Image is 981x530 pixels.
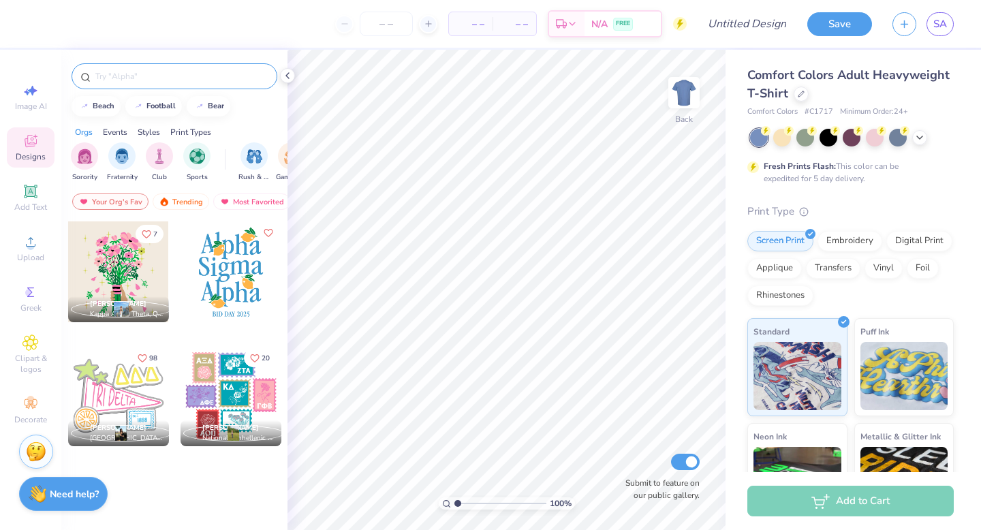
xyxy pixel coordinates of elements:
[860,447,948,515] img: Metallic & Glitter Ink
[202,433,276,443] span: National Panhellenic Conference, [GEOGRAPHIC_DATA]
[90,423,146,433] span: [PERSON_NAME]
[183,142,211,183] div: filter for Sports
[71,142,98,183] div: filter for Sorority
[72,96,121,116] button: beach
[360,12,413,36] input: – –
[14,202,47,213] span: Add Text
[840,106,908,118] span: Minimum Order: 24 +
[93,102,114,110] div: beach
[50,488,99,501] strong: Need help?
[159,197,170,206] img: trending.gif
[550,497,572,510] span: 100 %
[747,204,954,219] div: Print Type
[753,324,790,339] span: Standard
[90,309,163,319] span: Kappa Alpha Theta, Quinnipiac University
[107,172,138,183] span: Fraternity
[276,172,307,183] span: Game Day
[886,231,952,251] div: Digital Print
[501,17,528,31] span: – –
[860,342,948,410] img: Puff Ink
[747,67,950,102] span: Comfort Colors Adult Heavyweight T-Shirt
[138,126,160,138] div: Styles
[72,193,149,210] div: Your Org's Fav
[457,17,484,31] span: – –
[153,193,209,210] div: Trending
[244,349,276,367] button: Like
[183,142,211,183] button: filter button
[17,252,44,263] span: Upload
[747,285,813,306] div: Rhinestones
[260,225,277,241] button: Like
[114,149,129,164] img: Fraternity Image
[697,10,797,37] input: Untitled Design
[75,126,93,138] div: Orgs
[238,142,270,183] div: filter for Rush & Bid
[20,302,42,313] span: Greek
[187,96,230,116] button: bear
[72,172,97,183] span: Sorority
[133,102,144,110] img: trend_line.gif
[153,231,157,238] span: 7
[146,142,173,183] div: filter for Club
[219,197,230,206] img: most_fav.gif
[238,172,270,183] span: Rush & Bid
[136,225,163,243] button: Like
[753,447,841,515] img: Neon Ink
[90,433,163,443] span: [GEOGRAPHIC_DATA], [GEOGRAPHIC_DATA][US_STATE]
[107,142,138,183] div: filter for Fraternity
[16,151,46,162] span: Designs
[747,106,798,118] span: Comfort Colors
[146,142,173,183] button: filter button
[753,342,841,410] img: Standard
[860,324,889,339] span: Puff Ink
[860,429,941,443] span: Metallic & Glitter Ink
[15,101,47,112] span: Image AI
[146,102,176,110] div: football
[131,349,163,367] button: Like
[194,102,205,110] img: trend_line.gif
[149,355,157,362] span: 98
[276,142,307,183] div: filter for Game Day
[865,258,903,279] div: Vinyl
[152,172,167,183] span: Club
[170,126,211,138] div: Print Types
[616,19,630,29] span: FREE
[103,126,127,138] div: Events
[71,142,98,183] button: filter button
[79,102,90,110] img: trend_line.gif
[805,106,833,118] span: # C1717
[187,172,208,183] span: Sports
[125,96,182,116] button: football
[764,161,836,172] strong: Fresh Prints Flash:
[926,12,954,36] a: SA
[764,160,931,185] div: This color can be expedited for 5 day delivery.
[933,16,947,32] span: SA
[807,12,872,36] button: Save
[14,414,47,425] span: Decorate
[670,79,698,106] img: Back
[94,69,268,83] input: Try "Alpha"
[77,149,93,164] img: Sorority Image
[213,193,290,210] div: Most Favorited
[618,477,700,501] label: Submit to feature on our public gallery.
[107,142,138,183] button: filter button
[202,423,259,433] span: [PERSON_NAME]
[675,113,693,125] div: Back
[276,142,307,183] button: filter button
[747,231,813,251] div: Screen Print
[284,149,300,164] img: Game Day Image
[189,149,205,164] img: Sports Image
[247,149,262,164] img: Rush & Bid Image
[152,149,167,164] img: Club Image
[262,355,270,362] span: 20
[591,17,608,31] span: N/A
[806,258,860,279] div: Transfers
[817,231,882,251] div: Embroidery
[90,299,146,309] span: [PERSON_NAME]
[208,102,224,110] div: bear
[753,429,787,443] span: Neon Ink
[7,353,54,375] span: Clipart & logos
[238,142,270,183] button: filter button
[78,197,89,206] img: most_fav.gif
[907,258,939,279] div: Foil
